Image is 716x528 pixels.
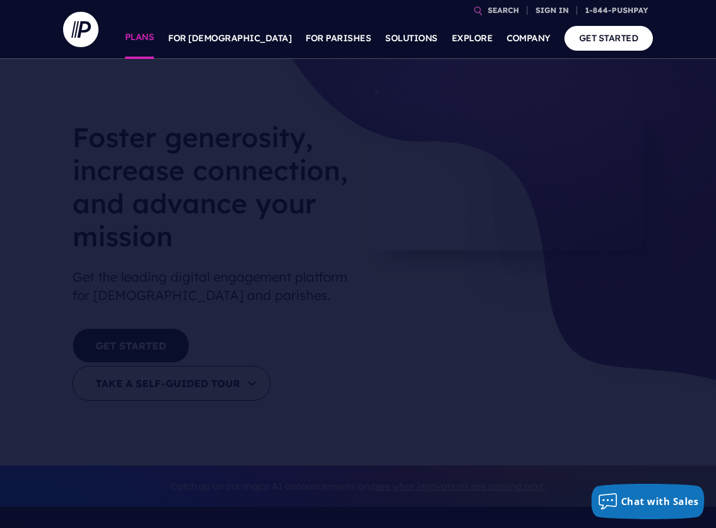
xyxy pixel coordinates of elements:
[507,18,550,59] a: COMPANY
[592,484,705,519] button: Chat with Sales
[168,18,291,59] a: FOR [DEMOGRAPHIC_DATA]
[621,495,699,508] span: Chat with Sales
[385,18,438,59] a: SOLUTIONS
[306,18,371,59] a: FOR PARISHES
[564,26,653,50] a: GET STARTED
[452,18,493,59] a: EXPLORE
[125,18,155,59] a: PLANS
